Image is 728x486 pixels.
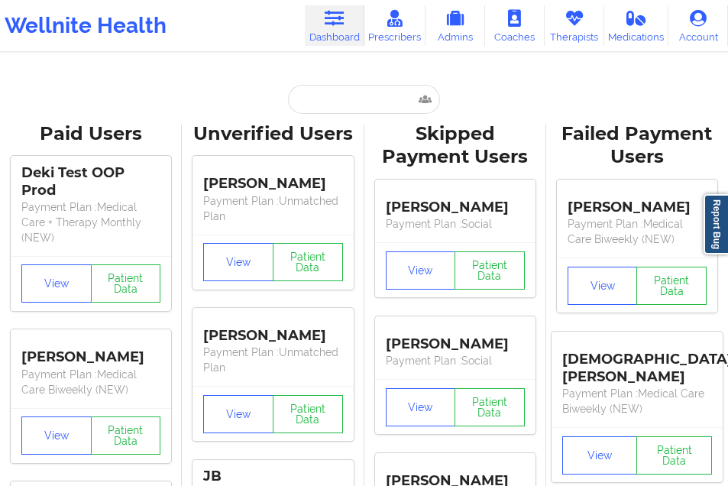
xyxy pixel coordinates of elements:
div: [PERSON_NAME] [386,324,525,353]
button: Patient Data [273,243,343,281]
button: View [21,264,92,303]
button: Patient Data [636,267,707,305]
p: Payment Plan : Unmatched Plan [203,345,342,375]
a: Medications [604,5,668,46]
button: View [386,251,456,290]
button: Patient Data [455,388,525,426]
div: Deki Test OOP Prod [21,164,160,199]
a: Prescribers [364,5,425,46]
button: View [562,436,638,475]
div: [PERSON_NAME] [568,187,707,216]
p: Payment Plan : Social [386,216,525,232]
div: [PERSON_NAME] [21,338,160,367]
p: Payment Plan : Medical Care Biweekly (NEW) [21,367,160,397]
button: Patient Data [636,436,712,475]
button: View [386,388,456,426]
button: View [203,395,273,433]
div: JB [203,468,342,485]
div: [PERSON_NAME] [203,164,342,193]
div: Failed Payment Users [557,122,717,170]
a: Dashboard [305,5,364,46]
a: Therapists [545,5,604,46]
button: Patient Data [455,251,525,290]
p: Payment Plan : Medical Care Biweekly (NEW) [562,386,712,416]
div: Paid Users [11,122,171,146]
a: Account [668,5,728,46]
button: View [21,416,92,455]
div: Unverified Users [193,122,353,146]
a: Admins [425,5,485,46]
div: [PERSON_NAME] [386,187,525,216]
p: Payment Plan : Social [386,353,525,368]
button: Patient Data [273,395,343,433]
div: [DEMOGRAPHIC_DATA][PERSON_NAME] [562,339,712,386]
a: Report Bug [704,194,728,254]
p: Payment Plan : Unmatched Plan [203,193,342,224]
p: Payment Plan : Medical Care Biweekly (NEW) [568,216,707,247]
button: View [203,243,273,281]
p: Payment Plan : Medical Care + Therapy Monthly (NEW) [21,199,160,245]
button: Patient Data [91,416,161,455]
button: View [568,267,638,305]
div: Skipped Payment Users [375,122,535,170]
a: Coaches [485,5,545,46]
button: Patient Data [91,264,161,303]
div: [PERSON_NAME] [203,316,342,345]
